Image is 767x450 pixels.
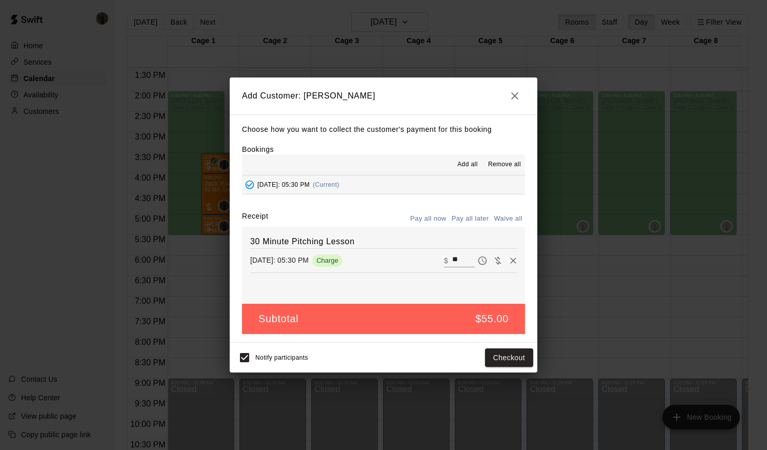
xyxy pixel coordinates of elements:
span: Pay later [475,256,490,264]
span: Notify participants [255,354,308,361]
h5: $55.00 [475,312,509,326]
span: (Current) [313,181,339,188]
button: Remove all [484,156,525,173]
button: Remove [506,253,521,268]
span: Remove all [488,160,521,170]
p: [DATE]: 05:30 PM [250,255,309,265]
label: Bookings [242,145,274,153]
button: Pay all later [449,211,492,227]
span: Waive payment [490,256,506,264]
button: Checkout [485,348,533,367]
button: Added - Collect Payment [242,177,257,192]
span: Charge [312,257,342,264]
p: Choose how you want to collect the customer's payment for this booking [242,123,525,136]
label: Receipt [242,211,268,227]
h2: Add Customer: [PERSON_NAME] [230,77,537,114]
p: $ [444,256,448,266]
h6: 30 Minute Pitching Lesson [250,235,517,248]
button: Add all [451,156,484,173]
span: [DATE]: 05:30 PM [257,181,310,188]
h5: Subtotal [258,312,298,326]
span: Add all [457,160,478,170]
button: Added - Collect Payment[DATE]: 05:30 PM(Current) [242,175,525,194]
button: Waive all [491,211,525,227]
button: Pay all now [408,211,449,227]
